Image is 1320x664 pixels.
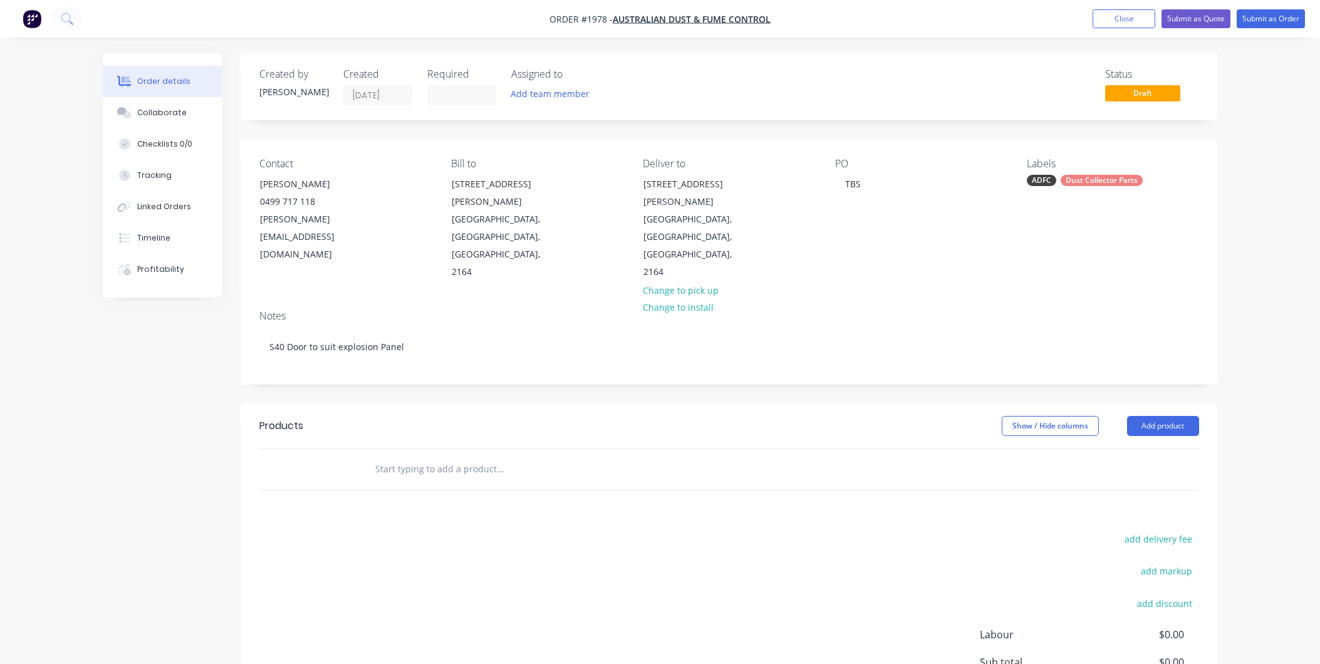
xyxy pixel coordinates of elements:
[137,201,191,212] div: Linked Orders
[1027,158,1198,170] div: Labels
[1027,175,1056,186] div: ADFC
[427,68,496,80] div: Required
[103,128,222,160] button: Checklists 0/0
[103,191,222,222] button: Linked Orders
[103,66,222,97] button: Order details
[511,68,637,80] div: Assigned to
[643,175,747,210] div: [STREET_ADDRESS][PERSON_NAME]
[259,158,431,170] div: Contact
[511,85,596,102] button: Add team member
[103,222,222,254] button: Timeline
[375,457,625,482] input: Start typing to add a product...
[23,9,41,28] img: Factory
[636,281,725,298] button: Change to pick up
[1131,594,1199,611] button: add discount
[452,210,556,281] div: [GEOGRAPHIC_DATA], [GEOGRAPHIC_DATA], [GEOGRAPHIC_DATA], 2164
[1061,175,1143,186] div: Dust Collector Parts
[137,232,170,244] div: Timeline
[259,418,303,433] div: Products
[636,299,720,316] button: Change to install
[103,254,222,285] button: Profitability
[451,158,623,170] div: Bill to
[1118,531,1199,547] button: add delivery fee
[643,210,747,281] div: [GEOGRAPHIC_DATA], [GEOGRAPHIC_DATA], [GEOGRAPHIC_DATA], 2164
[1237,9,1305,28] button: Submit as Order
[504,85,596,102] button: Add team member
[452,175,556,210] div: [STREET_ADDRESS][PERSON_NAME]
[260,210,364,263] div: [PERSON_NAME][EMAIL_ADDRESS][DOMAIN_NAME]
[1093,9,1155,28] button: Close
[137,107,187,118] div: Collaborate
[343,68,412,80] div: Created
[259,68,328,80] div: Created by
[1091,627,1183,642] span: $0.00
[835,158,1007,170] div: PO
[441,175,566,281] div: [STREET_ADDRESS][PERSON_NAME][GEOGRAPHIC_DATA], [GEOGRAPHIC_DATA], [GEOGRAPHIC_DATA], 2164
[835,175,871,193] div: TBS
[137,138,192,150] div: Checklists 0/0
[260,193,364,210] div: 0499 717 118
[259,310,1199,322] div: Notes
[643,158,814,170] div: Deliver to
[1135,563,1199,579] button: add markup
[249,175,375,264] div: [PERSON_NAME]0499 717 118[PERSON_NAME][EMAIL_ADDRESS][DOMAIN_NAME]
[980,627,1091,642] span: Labour
[103,160,222,191] button: Tracking
[137,170,172,181] div: Tracking
[259,328,1199,366] div: S40 Door to suit explosion Panel
[1161,9,1230,28] button: Submit as Quote
[549,13,613,25] span: Order #1978 -
[1127,416,1199,436] button: Add product
[1002,416,1099,436] button: Show / Hide columns
[260,175,364,193] div: [PERSON_NAME]
[1105,85,1180,101] span: Draft
[1105,68,1199,80] div: Status
[613,13,771,25] a: Australian Dust & Fume Control
[103,97,222,128] button: Collaborate
[633,175,758,281] div: [STREET_ADDRESS][PERSON_NAME][GEOGRAPHIC_DATA], [GEOGRAPHIC_DATA], [GEOGRAPHIC_DATA], 2164
[137,264,184,275] div: Profitability
[137,76,190,87] div: Order details
[259,85,328,98] div: [PERSON_NAME]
